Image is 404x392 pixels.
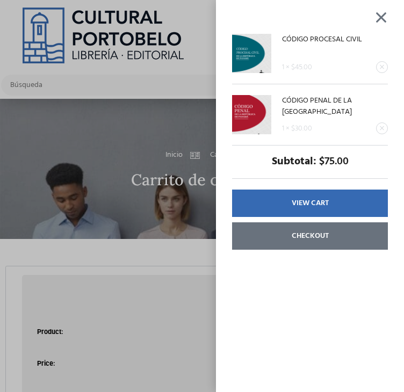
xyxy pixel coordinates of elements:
a: CÓDIGO PENAL DE LA [GEOGRAPHIC_DATA] [282,95,352,118]
span: 1 × [282,61,290,74]
span: View cart [292,198,329,209]
a: View cart [232,190,388,217]
span: $ [291,122,295,135]
bdi: 75.00 [319,153,349,170]
a: CÓDIGO PROCESAL CIVIL [282,33,362,46]
a: Checkout [232,222,388,250]
strong: Subtotal: [272,153,316,170]
span: Checkout [292,230,329,242]
bdi: 45.00 [291,61,312,74]
span: 1 × [282,122,290,135]
span: $ [291,61,295,74]
span: $ [319,153,324,170]
bdi: 30.00 [291,122,312,135]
